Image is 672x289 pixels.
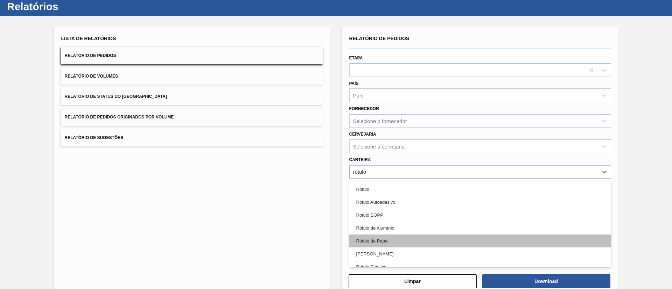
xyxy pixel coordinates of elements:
button: Relatório de Volumes [61,68,323,85]
div: Rótulo [349,183,611,196]
span: Relatório de Pedidos [349,36,409,41]
button: Download [482,274,610,288]
label: Cervejaria [349,132,376,137]
button: Relatório de Sugestões [61,129,323,146]
div: Selecione a cervejaria [353,143,405,149]
button: Relatório de Pedidos Originados por Volume [61,109,323,126]
span: Relatório de Pedidos Originados por Volume [65,115,174,120]
button: Relatório de Pedidos [61,47,323,64]
h1: Relatórios [7,2,131,10]
label: País [349,81,359,86]
div: Selecione o fornecedor [353,118,407,124]
span: Relatório de Status do [GEOGRAPHIC_DATA] [65,94,167,99]
div: Rótulo de Alumínio [349,222,611,234]
div: Rótulo de Papel [349,234,611,247]
button: Limpar [349,274,477,288]
label: Etapa [349,56,363,60]
span: Relatório de Sugestões [65,135,124,140]
label: Carteira [349,157,371,162]
div: País [353,93,364,99]
div: Rótulo Plástico [349,260,611,273]
div: Rótulo Autoadesivo [349,196,611,209]
button: Relatório de Status do [GEOGRAPHIC_DATA] [61,88,323,105]
span: Relatório de Volumes [65,74,118,79]
span: Lista de Relatórios [61,36,116,41]
div: [PERSON_NAME] [349,247,611,260]
span: Relatório de Pedidos [65,53,116,58]
div: Rótulo BOPP [349,209,611,222]
label: Fornecedor [349,106,379,111]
